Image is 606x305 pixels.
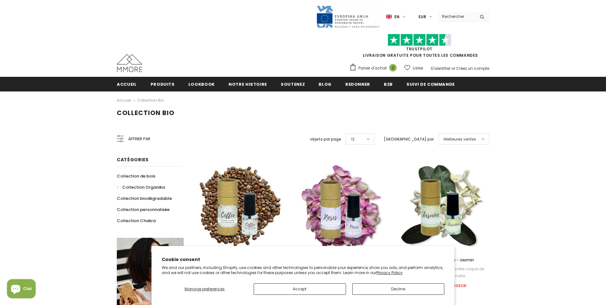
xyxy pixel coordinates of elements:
label: objets par page [310,136,341,142]
p: We and our partners, including Shopify, use cookies and other technologies to personalize your ex... [162,265,444,275]
button: Decline [352,283,445,295]
span: Catégories [117,156,149,163]
img: i-lang-1.png [386,14,392,19]
input: Search Site [438,12,475,21]
a: Collection biodégradable [117,193,172,204]
a: S'identifier [431,66,450,71]
span: Redonner [345,81,370,87]
a: Produits [151,77,175,91]
a: Panier d'achat 0 [349,63,400,73]
button: Accept [254,283,346,295]
span: Collection de bois [117,173,155,179]
span: Accueil [117,81,137,87]
span: Panier d'achat [358,65,387,71]
span: Lookbook [188,81,215,87]
span: Collection Bio [117,108,174,117]
a: Collection personnalisée [117,204,170,215]
span: € 9.80EUR [444,283,467,289]
span: Collection personnalisée [117,207,170,213]
img: Javni Razpis [316,5,380,28]
a: soutenez [281,77,305,91]
a: Créez un compte [456,66,489,71]
span: Collection biodégradable [117,195,172,201]
span: Blog [319,81,332,87]
span: Suivi de commande [406,81,455,87]
label: [GEOGRAPHIC_DATA] par [384,136,434,142]
a: Accueil [117,97,131,104]
a: Collection Bio [137,98,164,103]
span: Collection Chakra [117,218,156,224]
span: EUR [419,14,426,20]
img: Cas MMORE [117,54,142,72]
span: Meilleures ventes [444,136,476,142]
span: en [394,14,399,20]
h2: Cookie consent [162,256,444,263]
span: B2B [384,81,393,87]
span: Notre histoire [229,81,267,87]
a: Accueil [117,77,137,91]
span: Produits [151,81,175,87]
a: Collection Organika [117,182,165,193]
a: Redonner [345,77,370,91]
span: Listes [413,65,423,71]
span: soutenez [281,81,305,87]
a: Lookbook [188,77,215,91]
img: Faites confiance aux étoiles pilotes [388,34,451,46]
button: Manage preferences [162,283,247,295]
span: LIVRAISON GRATUITE POUR TOUTES LES COMMANDES [349,37,489,58]
span: Collection Organika [122,184,165,190]
a: Blog [319,77,332,91]
a: Notre histoire [229,77,267,91]
span: Affiner par [128,135,150,142]
a: Privacy Policy [377,270,403,275]
a: Javni Razpis [316,14,380,19]
a: Listes [404,62,423,74]
a: Collection de bois [117,171,155,182]
span: or [451,66,455,71]
a: Collection Chakra [117,215,156,226]
span: 0 [389,64,397,71]
a: Suivi de commande [406,77,455,91]
span: 12 [351,136,355,142]
a: B2B [384,77,393,91]
span: Manage preferences [185,286,225,292]
a: TrustPilot [406,46,433,52]
inbox-online-store-chat: Shopify online store chat [5,279,38,300]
